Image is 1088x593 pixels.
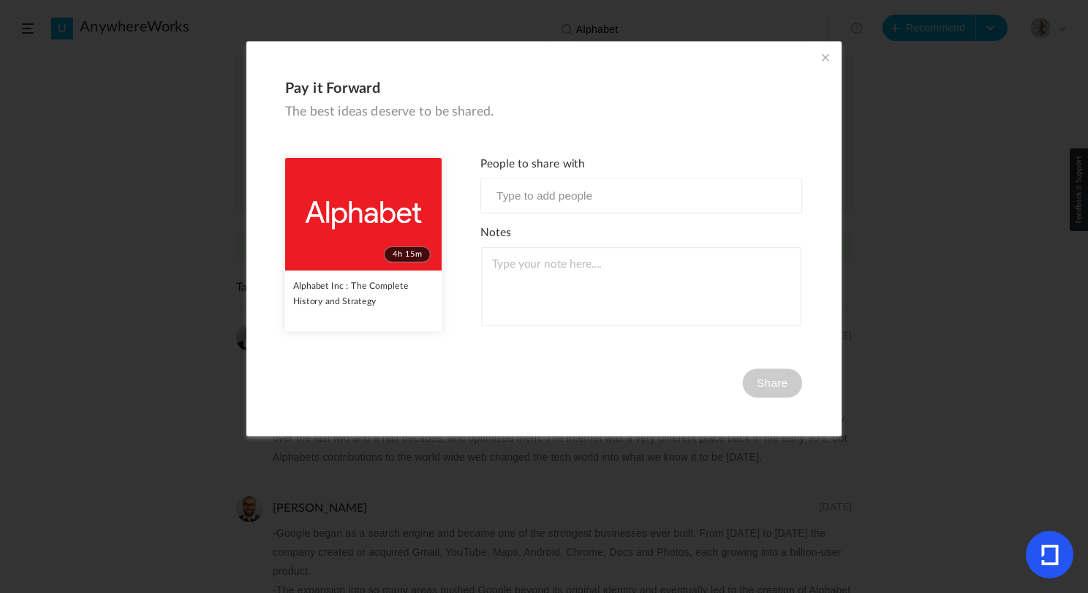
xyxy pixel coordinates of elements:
h3: Notes [480,227,802,241]
input: Type to add people [491,186,643,205]
h2: Pay it Forward [285,80,803,97]
h3: People to share with [480,158,802,172]
span: Alphabet Inc : The Complete History and Strategy [293,282,409,306]
span: 4h 15m [384,246,431,262]
img: 68ad8783ed011844b1eb13d8_Alphabet%20Episode%20cover%20wide%20-%20Webflow.png [285,158,442,271]
p: The best ideas deserve to be shared. [285,104,803,119]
